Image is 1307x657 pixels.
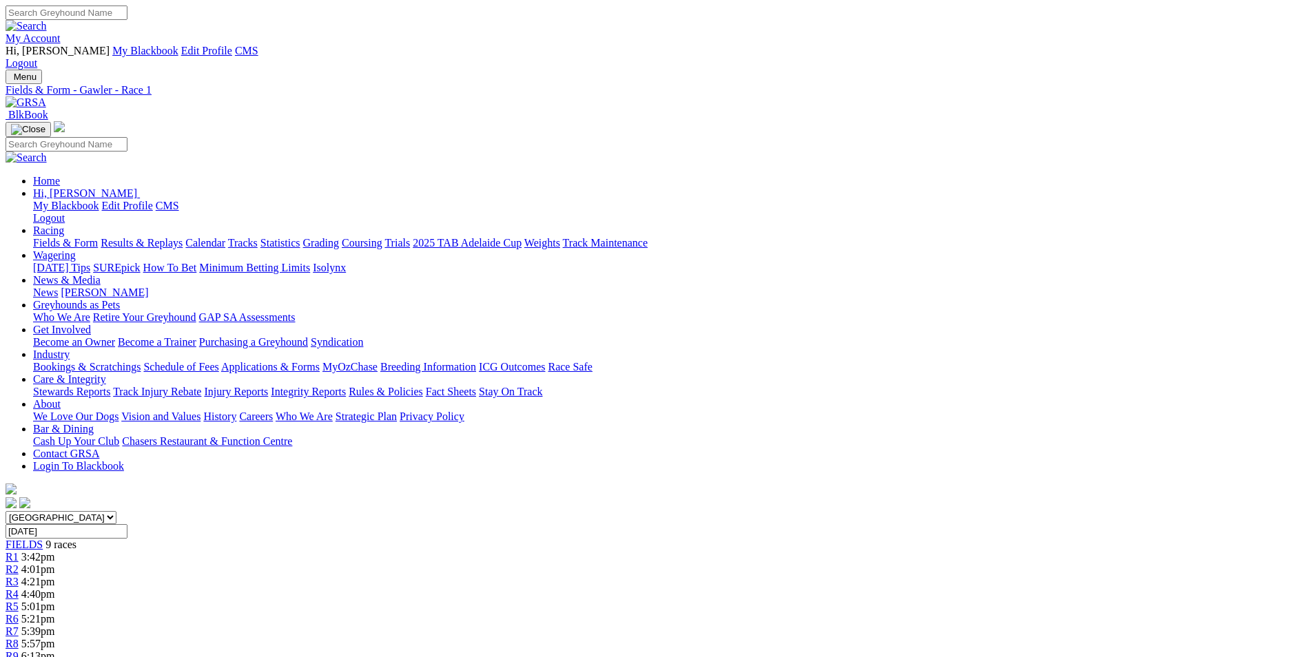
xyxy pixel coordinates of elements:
a: Calendar [185,237,225,249]
span: 5:39pm [21,625,55,637]
button: Toggle navigation [6,122,51,137]
a: CMS [156,200,179,211]
a: Fields & Form - Gawler - Race 1 [6,84,1301,96]
a: Isolynx [313,262,346,273]
a: Edit Profile [181,45,232,56]
a: Who We Are [276,410,333,422]
a: Coursing [342,237,382,249]
a: Grading [303,237,339,249]
div: Greyhounds as Pets [33,311,1301,324]
a: Stewards Reports [33,386,110,397]
a: History [203,410,236,422]
div: Wagering [33,262,1301,274]
span: R3 [6,576,19,587]
a: R5 [6,601,19,612]
a: R2 [6,563,19,575]
span: 4:40pm [21,588,55,600]
span: Hi, [PERSON_NAME] [33,187,137,199]
img: GRSA [6,96,46,109]
a: SUREpick [93,262,140,273]
a: Purchasing a Greyhound [199,336,308,348]
a: Breeding Information [380,361,476,373]
img: logo-grsa-white.png [54,121,65,132]
a: My Blackbook [33,200,99,211]
a: Strategic Plan [336,410,397,422]
a: Injury Reports [204,386,268,397]
a: Careers [239,410,273,422]
div: Care & Integrity [33,386,1301,398]
a: Industry [33,348,70,360]
input: Search [6,137,127,152]
a: R8 [6,638,19,649]
span: R7 [6,625,19,637]
a: [DATE] Tips [33,262,90,273]
a: News [33,286,58,298]
div: Racing [33,237,1301,249]
a: Chasers Restaurant & Function Centre [122,435,292,447]
img: Search [6,152,47,164]
div: Industry [33,361,1301,373]
div: About [33,410,1301,423]
a: My Blackbook [112,45,178,56]
a: Who We Are [33,311,90,323]
a: Applications & Forms [221,361,320,373]
a: Racing [33,225,64,236]
a: Greyhounds as Pets [33,299,120,311]
a: Contact GRSA [33,448,99,459]
img: Close [11,124,45,135]
a: How To Bet [143,262,197,273]
a: Results & Replays [101,237,183,249]
input: Select date [6,524,127,539]
button: Toggle navigation [6,70,42,84]
span: Menu [14,72,37,82]
div: Hi, [PERSON_NAME] [33,200,1301,225]
a: Fields & Form [33,237,98,249]
div: My Account [6,45,1301,70]
a: Fact Sheets [426,386,476,397]
a: We Love Our Dogs [33,410,119,422]
a: [PERSON_NAME] [61,286,148,298]
a: Bar & Dining [33,423,94,435]
span: Hi, [PERSON_NAME] [6,45,110,56]
span: 4:21pm [21,576,55,587]
a: Care & Integrity [33,373,106,385]
a: About [33,398,61,410]
a: MyOzChase [322,361,378,373]
a: Statistics [260,237,300,249]
input: Search [6,6,127,20]
span: 5:01pm [21,601,55,612]
a: BlkBook [6,109,48,121]
a: Rules & Policies [349,386,423,397]
a: Race Safe [548,361,592,373]
span: BlkBook [8,109,48,121]
a: R6 [6,613,19,625]
a: Syndication [311,336,363,348]
a: Trials [384,237,410,249]
span: 3:42pm [21,551,55,563]
a: Weights [524,237,560,249]
a: Logout [6,57,37,69]
a: Cash Up Your Club [33,435,119,447]
a: Edit Profile [102,200,153,211]
span: 5:57pm [21,638,55,649]
a: CMS [235,45,258,56]
a: Vision and Values [121,410,200,422]
a: Integrity Reports [271,386,346,397]
a: Become an Owner [33,336,115,348]
a: Login To Blackbook [33,460,124,472]
a: Home [33,175,60,187]
a: FIELDS [6,539,43,550]
a: Logout [33,212,65,224]
a: Tracks [228,237,258,249]
a: Wagering [33,249,76,261]
a: Become a Trainer [118,336,196,348]
a: R4 [6,588,19,600]
a: My Account [6,32,61,44]
span: R1 [6,551,19,563]
span: 5:21pm [21,613,55,625]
